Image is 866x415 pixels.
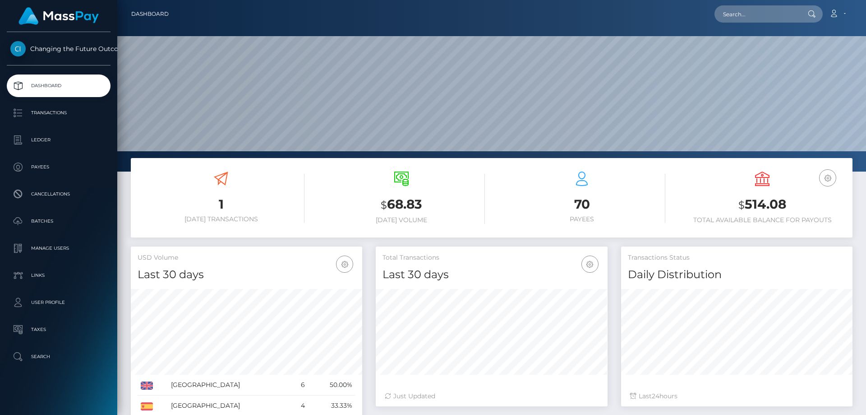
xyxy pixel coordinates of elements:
a: Ledger [7,129,111,151]
p: Transactions [10,106,107,120]
h3: 514.08 [679,196,846,214]
a: Transactions [7,102,111,124]
h6: Payees [498,215,665,223]
a: Taxes [7,318,111,341]
h4: Daily Distribution [628,267,846,283]
p: Batches [10,214,107,228]
h4: Last 30 days [382,267,600,283]
h5: Total Transactions [382,253,600,262]
a: Dashboard [131,5,169,23]
h6: [DATE] Transactions [138,215,304,223]
a: Batches [7,210,111,233]
h6: Total Available Balance for Payouts [679,216,846,224]
span: 24 [652,392,659,400]
p: User Profile [10,296,107,309]
img: Changing the Future Outcome Inc [10,41,26,56]
p: Cancellations [10,187,107,201]
a: Links [7,264,111,287]
span: Changing the Future Outcome Inc [7,45,111,53]
small: $ [738,199,745,211]
h6: [DATE] Volume [318,216,485,224]
h3: 68.83 [318,196,485,214]
p: Ledger [10,133,107,147]
small: $ [381,199,387,211]
p: Links [10,269,107,282]
img: ES.png [141,402,153,410]
p: Payees [10,160,107,174]
img: GB.png [141,382,153,390]
td: [GEOGRAPHIC_DATA] [168,375,291,396]
td: 50.00% [308,375,355,396]
h5: Transactions Status [628,253,846,262]
p: Taxes [10,323,107,336]
div: Just Updated [385,392,598,401]
p: Dashboard [10,79,107,93]
p: Manage Users [10,242,107,255]
h3: 70 [498,196,665,213]
p: Search [10,350,107,364]
input: Search... [714,5,799,23]
a: Search [7,345,111,368]
a: Manage Users [7,237,111,260]
h4: Last 30 days [138,267,355,283]
h3: 1 [138,196,304,213]
h5: USD Volume [138,253,355,262]
a: Cancellations [7,183,111,205]
div: Last hours [630,392,843,401]
a: Dashboard [7,75,111,97]
a: User Profile [7,291,111,314]
img: MassPay Logo [18,7,99,25]
a: Payees [7,156,111,178]
td: 6 [291,375,309,396]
